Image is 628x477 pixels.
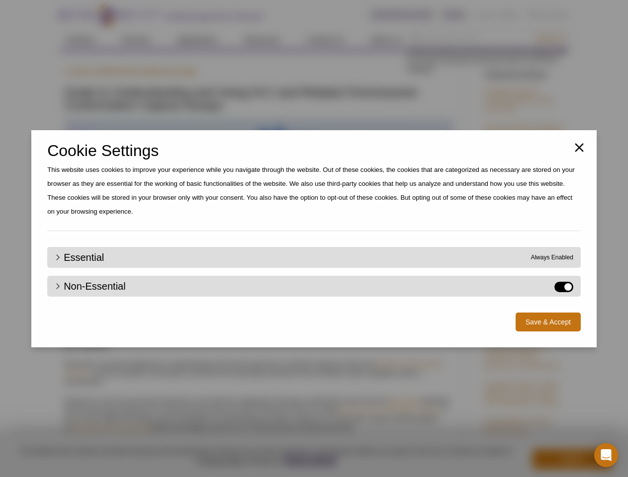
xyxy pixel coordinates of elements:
a: Essential [55,253,104,262]
h2: Cookie Settings [47,146,581,155]
button: Save & Accept [516,313,581,331]
a: Non-Essential [55,282,126,291]
p: This website uses cookies to improve your experience while you navigate through the website. Out ... [47,163,581,219]
span: Always Enabled [531,253,573,262]
div: Open Intercom Messenger [594,443,618,467]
